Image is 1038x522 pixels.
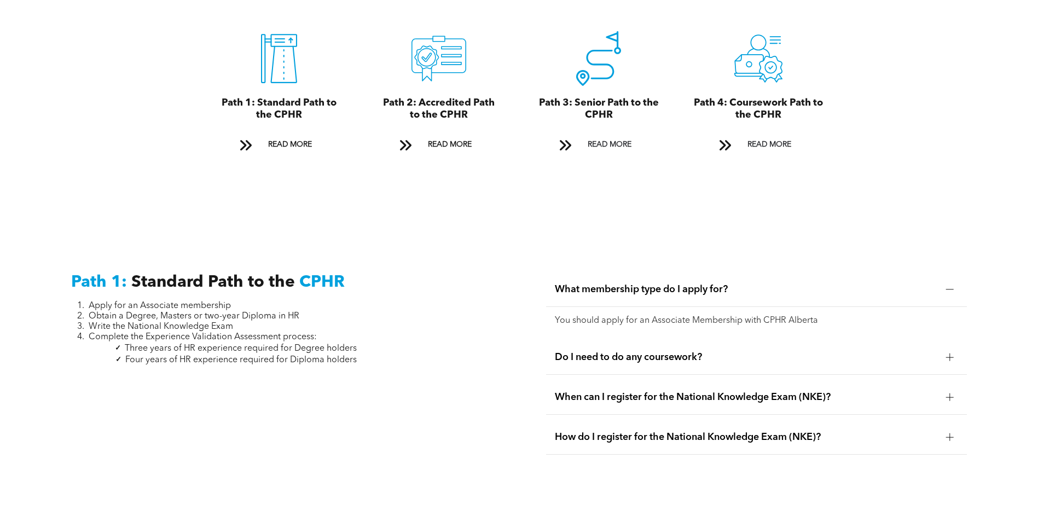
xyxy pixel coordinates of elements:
[711,135,805,155] a: READ MORE
[744,135,795,155] span: READ MORE
[552,135,646,155] a: READ MORE
[125,344,357,353] span: Three years of HR experience required for Degree holders
[89,312,299,321] span: Obtain a Degree, Masters or two-year Diploma in HR
[555,431,937,443] span: How do I register for the National Knowledge Exam (NKE)?
[89,322,233,331] span: Write the National Knowledge Exam
[694,98,823,120] span: Path 4: Coursework Path to the CPHR
[71,274,127,291] span: Path 1:
[555,316,958,326] p: You should apply for an Associate Membership with CPHR Alberta
[555,283,937,295] span: What membership type do I apply for?
[392,135,486,155] a: READ MORE
[222,98,337,120] span: Path 1: Standard Path to the CPHR
[555,351,937,363] span: Do I need to do any coursework?
[89,301,231,310] span: Apply for an Associate membership
[264,135,316,155] span: READ MORE
[424,135,475,155] span: READ MORE
[383,98,495,120] span: Path 2: Accredited Path to the CPHR
[89,333,317,341] span: Complete the Experience Validation Assessment process:
[299,274,345,291] span: CPHR
[232,135,326,155] a: READ MORE
[584,135,635,155] span: READ MORE
[131,274,295,291] span: Standard Path to the
[125,356,357,364] span: Four years of HR experience required for Diploma holders
[539,98,659,120] span: Path 3: Senior Path to the CPHR
[555,391,937,403] span: When can I register for the National Knowledge Exam (NKE)?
